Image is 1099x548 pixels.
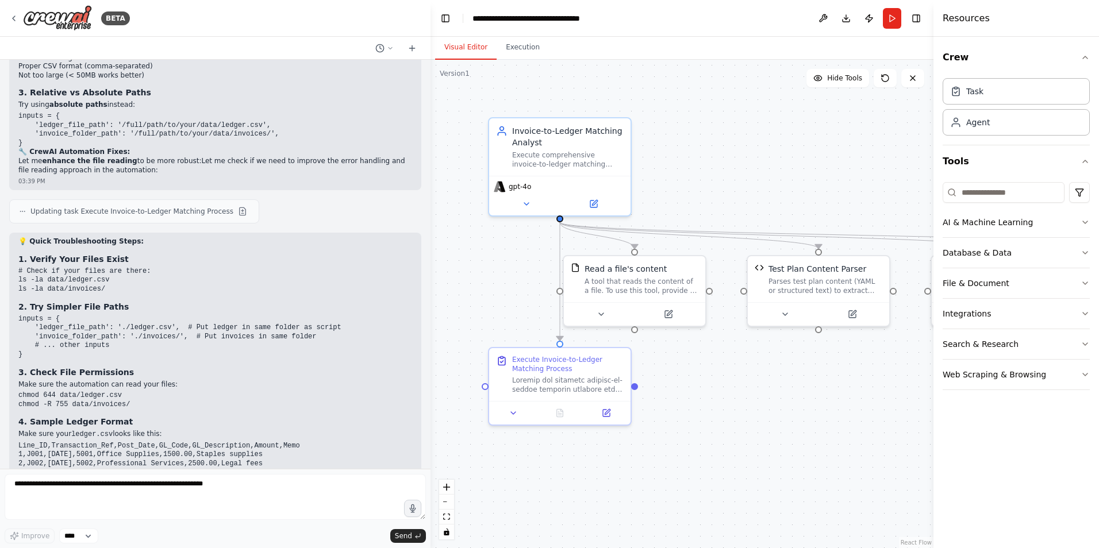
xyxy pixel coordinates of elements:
strong: 4. Sample Ledger Format [18,417,133,426]
li: Not too large (< 50MB works better) [18,71,412,80]
button: Open in side panel [586,406,626,420]
div: Version 1 [440,69,470,78]
button: Tools [943,145,1090,177]
a: React Flow attribution [901,539,932,546]
code: inputs = { 'ledger_file_path': '/full/path/to/your/data/ledger.csv', 'invoice_folder_path': '/ful... [18,112,279,147]
button: AI & Machine Learning [943,207,1090,237]
div: Test Plan Content ParserTest Plan Content ParserParses test plan content (YAML or structured text... [747,255,890,327]
div: Invoice-to-Ledger Matching AnalystExecute comprehensive invoice-to-ledger matching process. Load ... [488,117,632,217]
strong: 1. Verify Your Files Exist [18,254,129,264]
p: Let me to be more robust:Let me check if we need to improve the error handling and file reading a... [18,157,412,175]
img: FileReadTool [571,263,580,272]
button: Send [390,529,426,543]
code: Line_ID,Transaction_Ref,Post_Date,GL_Code,GL_Description,Amount,Memo 1,J001,[DATE],5001,Office Su... [18,442,300,468]
g: Edge from b4b90e62-b5f7-4b30-a541-c396c6d0e437 to 2d32e512-9919-45dd-b953-861c49f9f54b [554,222,640,249]
button: zoom out [439,495,454,510]
div: BETA [101,11,130,25]
button: zoom in [439,480,454,495]
code: ledger.csv [71,430,113,438]
button: Hide right sidebar [908,10,924,26]
button: Search & Research [943,329,1090,359]
p: Try using instead: [18,101,412,110]
g: Edge from b4b90e62-b5f7-4b30-a541-c396c6d0e437 to 7cec8f61-09be-4974-96fc-862de580987e [554,222,824,249]
div: Test Plan Content Parser [768,263,866,275]
strong: 2. Try Simpler File Paths [18,302,129,311]
button: Click to speak your automation idea [404,500,421,517]
button: Visual Editor [435,36,497,60]
nav: breadcrumb [472,13,602,24]
strong: 🔧 CrewAI Automation Fixes: [18,148,130,156]
button: fit view [439,510,454,524]
span: Send [395,531,412,541]
strong: enhance the file reading [42,157,137,165]
g: Edge from b4b90e62-b5f7-4b30-a541-c396c6d0e437 to 6cbcced3-697b-4b91-b8d9-94baeae98593 [554,222,566,341]
div: Execute Invoice-to-Ledger Matching ProcessLoremip dol sitametc adipisc-el-seddoe temporin utlabor... [488,347,632,426]
p: Make sure your looks like this: [18,430,412,439]
span: Improve [21,531,49,541]
strong: 3. Check File Permissions [18,368,134,377]
code: inputs = { 'ledger_file_path': './ledger.csv', # Put ledger in same folder as script 'invoice_fol... [18,315,341,358]
div: FileReadToolRead a file's contentA tool that reads the content of a file. To use this tool, provi... [563,255,706,327]
div: Task [966,86,983,97]
li: Proper CSV format (comma-separated) [18,62,412,71]
div: 03:39 PM [18,177,412,186]
button: Start a new chat [403,41,421,55]
span: Updating task Execute Invoice-to-Ledger Matching Process [30,207,233,216]
div: Tools [943,177,1090,399]
strong: 💡 Quick Troubleshooting Steps: [18,237,144,245]
button: toggle interactivity [439,524,454,539]
div: Agent [966,117,990,128]
button: Web Scraping & Browsing [943,360,1090,389]
div: React Flow controls [439,480,454,539]
button: File & Document [943,268,1090,298]
div: Execute Invoice-to-Ledger Matching Process [512,355,624,373]
button: Execution [497,36,549,60]
code: # Check if your files are there: ls -la data/ledger.csv ls -la data/invoices/ [18,267,151,293]
button: Open in side panel [561,197,626,211]
div: Execute comprehensive invoice-to-ledger matching process. Load the provided ledger from {ledger_f... [512,150,624,169]
button: Integrations [943,299,1090,329]
button: Improve [5,528,55,543]
img: Logo [23,5,92,31]
button: Database & Data [943,238,1090,268]
button: Hide Tools [806,69,869,87]
button: Open in side panel [636,307,701,321]
strong: 3. Relative vs Absolute Paths [18,88,151,97]
div: Read a file's content [585,263,667,275]
h4: Resources [943,11,990,25]
div: Parses test plan content (YAML or structured text) to extract control attributes, sampling method... [768,277,882,295]
p: Make sure the automation can read your files: [18,380,412,389]
div: A tool that reads the content of a file. To use this tool, provide a 'file_path' parameter with t... [585,277,698,295]
span: gpt-4o [509,182,531,191]
img: Test Plan Content Parser [755,263,764,272]
button: No output available [536,406,585,420]
button: Crew [943,41,1090,74]
strong: absolute paths [49,101,107,109]
span: Hide Tools [827,74,862,83]
div: Invoice-to-Ledger Matching Analyst [512,125,624,148]
div: Loremip dol sitametc adipisc-el-seddoe temporin utlabore etdo magnaa enima minimven. **Quis 3: No... [512,376,624,394]
button: Switch to previous chat [371,41,398,55]
button: Open in side panel [820,307,885,321]
button: Hide left sidebar [437,10,454,26]
code: chmod 644 data/ledger.csv chmod -R 755 data/invoices/ [18,391,130,408]
div: Crew [943,74,1090,145]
